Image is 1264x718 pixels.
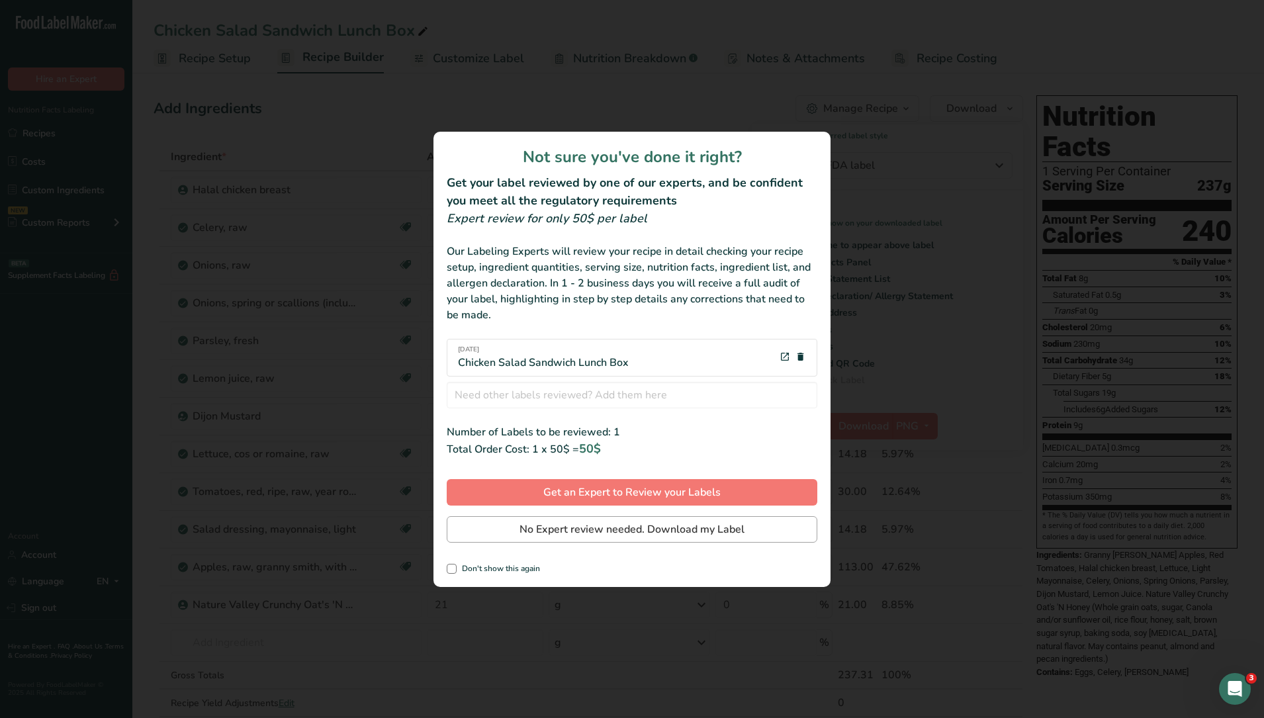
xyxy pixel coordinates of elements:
[457,564,540,574] span: Don't show this again
[447,174,817,210] h2: Get your label reviewed by one of our experts, and be confident you meet all the regulatory requi...
[447,424,817,440] div: Number of Labels to be reviewed: 1
[579,441,601,457] span: 50$
[447,244,817,323] div: Our Labeling Experts will review your recipe in detail checking your recipe setup, ingredient qua...
[447,440,817,458] div: Total Order Cost: 1 x 50$ =
[447,479,817,506] button: Get an Expert to Review your Labels
[458,345,629,371] div: Chicken Salad Sandwich Lunch Box
[519,521,745,537] span: No Expert review needed. Download my Label
[447,516,817,543] button: No Expert review needed. Download my Label
[1219,673,1251,705] iframe: Intercom live chat
[447,382,817,408] input: Need other labels reviewed? Add them here
[447,210,817,228] div: Expert review for only 50$ per label
[447,145,817,169] h1: Not sure you've done it right?
[458,345,629,355] span: [DATE]
[1246,673,1257,684] span: 3
[543,484,721,500] span: Get an Expert to Review your Labels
